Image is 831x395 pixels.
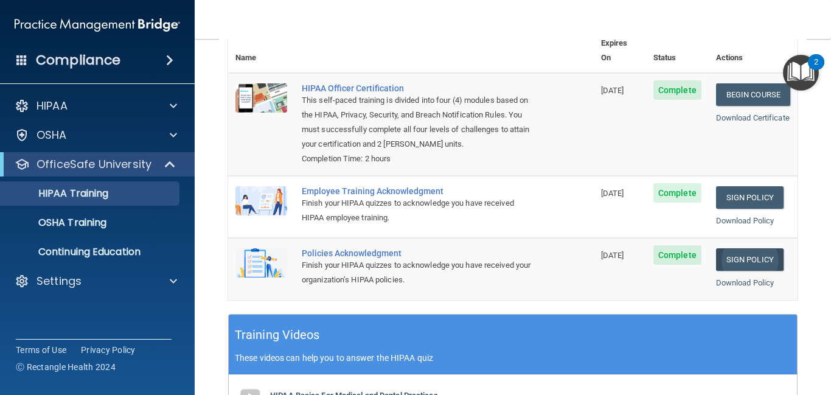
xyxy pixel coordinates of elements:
div: Employee Training Acknowledgment [302,186,533,196]
a: HIPAA [15,99,177,113]
th: Name [228,29,294,73]
p: HIPAA [37,99,68,113]
span: Complete [653,245,701,265]
th: Expires On [594,29,646,73]
img: PMB logo [15,13,180,37]
a: Download Policy [716,278,774,287]
a: Begin Course [716,83,790,106]
th: Status [646,29,709,73]
a: Settings [15,274,177,288]
div: Finish your HIPAA quizzes to acknowledge you have received your organization’s HIPAA policies. [302,258,533,287]
span: [DATE] [601,189,624,198]
span: Complete [653,80,701,100]
div: Finish your HIPAA quizzes to acknowledge you have received HIPAA employee training. [302,196,533,225]
div: Completion Time: 2 hours [302,152,533,166]
span: [DATE] [601,251,624,260]
div: Policies Acknowledgment [302,248,533,258]
a: Download Certificate [716,113,790,122]
div: 2 [814,62,818,78]
a: Terms of Use [16,344,66,356]
p: OfficeSafe University [37,157,151,172]
div: This self-paced training is divided into four (4) modules based on the HIPAA, Privacy, Security, ... [302,93,533,152]
a: OfficeSafe University [15,157,176,172]
a: Sign Policy [716,248,784,271]
p: Continuing Education [8,246,174,258]
p: HIPAA Training [8,187,108,200]
span: Ⓒ Rectangle Health 2024 [16,361,116,373]
h5: Training Videos [235,324,320,346]
a: Privacy Policy [81,344,136,356]
a: Sign Policy [716,186,784,209]
p: Settings [37,274,82,288]
span: Complete [653,183,701,203]
a: Download Policy [716,216,774,225]
span: [DATE] [601,86,624,95]
p: These videos can help you to answer the HIPAA quiz [235,353,791,363]
p: OSHA [37,128,67,142]
th: Actions [709,29,798,73]
a: OSHA [15,128,177,142]
button: Open Resource Center, 2 new notifications [783,55,819,91]
a: HIPAA Officer Certification [302,83,533,93]
h4: Compliance [36,52,120,69]
p: OSHA Training [8,217,106,229]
